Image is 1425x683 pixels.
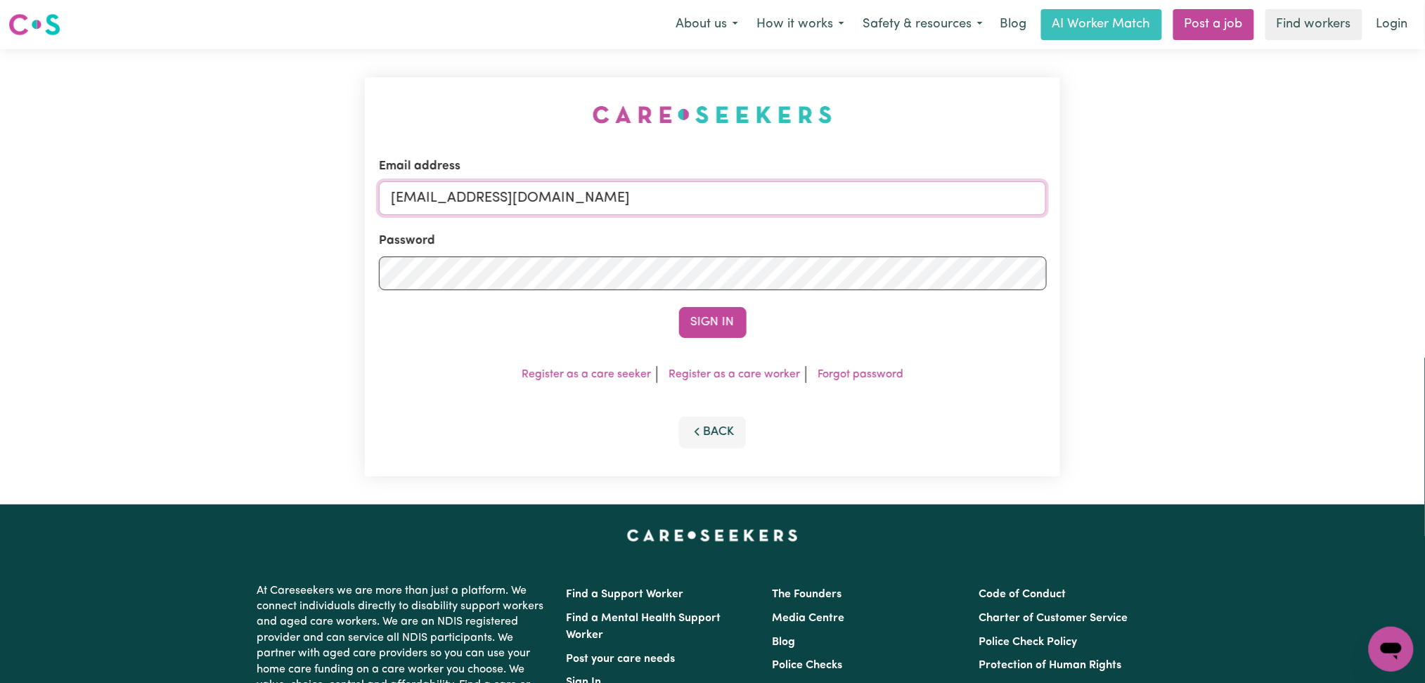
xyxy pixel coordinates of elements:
a: Charter of Customer Service [979,613,1128,624]
a: Find workers [1265,9,1362,40]
a: Careseekers logo [8,8,60,41]
a: Login [1368,9,1417,40]
label: Email address [379,157,460,176]
a: Blog [773,637,796,648]
button: Safety & resources [853,10,992,39]
iframe: Button to launch messaging window [1369,627,1414,672]
a: AI Worker Match [1041,9,1162,40]
a: Forgot password [818,369,903,380]
a: Register as a care seeker [522,369,651,380]
a: Find a Mental Health Support Worker [567,613,721,641]
a: Police Check Policy [979,637,1077,648]
button: About us [666,10,747,39]
button: Sign In [679,307,747,338]
a: Register as a care worker [669,369,800,380]
a: Media Centre [773,613,845,624]
input: Email address [379,181,1047,215]
a: Police Checks [773,660,843,671]
a: Post your care needs [567,653,676,665]
button: Back [679,417,747,448]
a: Find a Support Worker [567,589,684,600]
a: Code of Conduct [979,589,1066,600]
a: Careseekers home page [627,530,798,541]
img: Careseekers logo [8,12,60,37]
a: Blog [992,9,1036,40]
a: Protection of Human Rights [979,660,1121,671]
a: The Founders [773,589,842,600]
button: How it works [747,10,853,39]
a: Post a job [1173,9,1254,40]
label: Password [379,232,435,250]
